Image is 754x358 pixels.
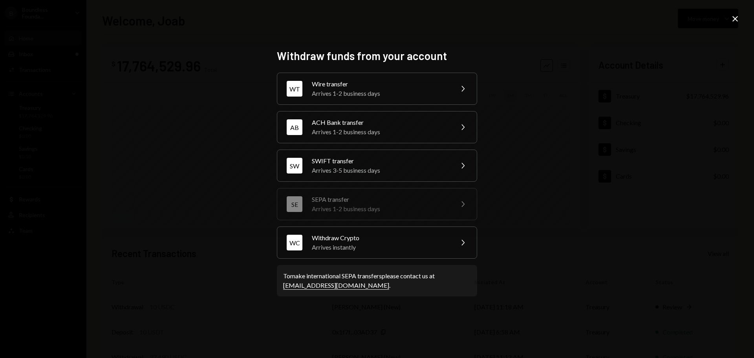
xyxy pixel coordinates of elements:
div: Arrives instantly [312,243,448,252]
div: SW [287,158,302,174]
button: ABACH Bank transferArrives 1-2 business days [277,111,477,143]
div: WC [287,235,302,250]
div: Withdraw Crypto [312,233,448,243]
div: Arrives 1-2 business days [312,204,448,214]
div: Arrives 3-5 business days [312,166,448,175]
button: SESEPA transferArrives 1-2 business days [277,188,477,220]
a: [EMAIL_ADDRESS][DOMAIN_NAME] [283,281,389,290]
div: SWIFT transfer [312,156,448,166]
div: To make international SEPA transfers please contact us at . [283,271,471,290]
h2: Withdraw funds from your account [277,48,477,64]
div: Arrives 1-2 business days [312,127,448,137]
div: WT [287,81,302,97]
button: SWSWIFT transferArrives 3-5 business days [277,150,477,182]
div: SE [287,196,302,212]
div: Wire transfer [312,79,448,89]
div: ACH Bank transfer [312,118,448,127]
div: Arrives 1-2 business days [312,89,448,98]
div: AB [287,119,302,135]
div: SEPA transfer [312,195,448,204]
button: WTWire transferArrives 1-2 business days [277,73,477,105]
button: WCWithdraw CryptoArrives instantly [277,226,477,259]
